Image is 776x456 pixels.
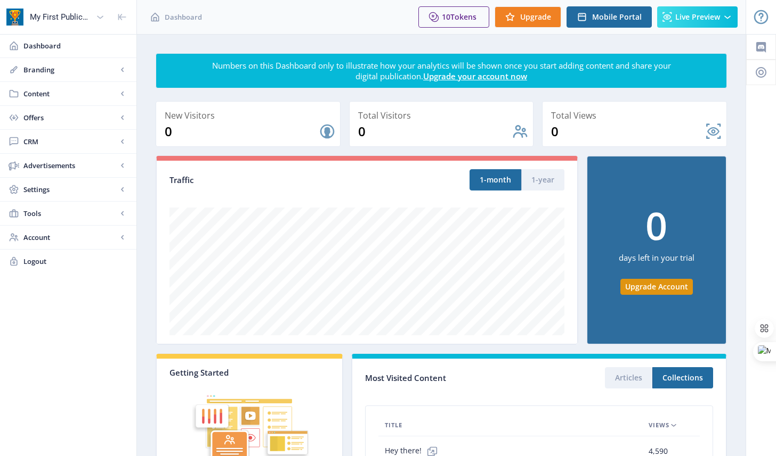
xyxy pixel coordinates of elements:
[521,169,564,190] button: 1-year
[23,88,117,99] span: Content
[165,123,319,140] div: 0
[620,279,693,295] button: Upgrade Account
[592,13,642,21] span: Mobile Portal
[605,367,652,388] button: Articles
[23,256,128,267] span: Logout
[23,136,117,147] span: CRM
[6,9,23,26] img: app-icon.png
[645,206,667,244] div: 0
[418,6,489,28] button: 10Tokens
[385,419,402,432] span: Title
[470,169,521,190] button: 1-month
[165,12,202,22] span: Dashboard
[675,13,720,21] span: Live Preview
[619,244,694,279] div: days left in your trial
[450,12,476,22] span: Tokens
[23,232,117,243] span: Account
[169,367,329,378] div: Getting Started
[652,367,713,388] button: Collections
[358,108,529,123] div: Total Visitors
[423,71,527,81] a: Upgrade your account now
[165,108,336,123] div: New Visitors
[169,174,367,186] div: Traffic
[520,13,551,21] span: Upgrade
[23,64,117,75] span: Branding
[567,6,652,28] button: Mobile Portal
[23,184,117,195] span: Settings
[495,6,561,28] button: Upgrade
[211,60,672,81] div: Numbers on this Dashboard only to illustrate how your analytics will be shown once you start addi...
[23,160,117,171] span: Advertisements
[649,419,669,432] span: Views
[551,123,705,140] div: 0
[657,6,738,28] button: Live Preview
[23,40,128,51] span: Dashboard
[23,112,117,123] span: Offers
[551,108,722,123] div: Total Views
[358,123,512,140] div: 0
[365,370,539,386] div: Most Visited Content
[23,208,117,219] span: Tools
[30,5,92,29] div: My First Publication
